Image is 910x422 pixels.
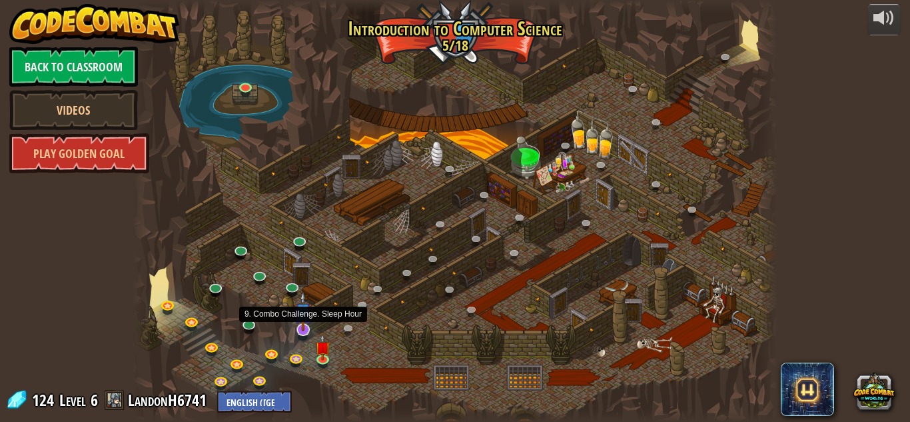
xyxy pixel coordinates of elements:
[9,4,180,44] img: CodeCombat - Learn how to code by playing a game
[9,133,149,173] a: Play Golden Goal
[294,291,312,331] img: level-banner-unstarted-subscriber.png
[91,389,98,411] span: 6
[128,389,211,411] a: LandonH6741
[315,335,330,361] img: level-banner-unstarted.png
[9,47,138,87] a: Back to Classroom
[9,90,138,130] a: Videos
[32,389,58,411] span: 124
[59,389,86,411] span: Level
[867,4,901,35] button: Adjust volume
